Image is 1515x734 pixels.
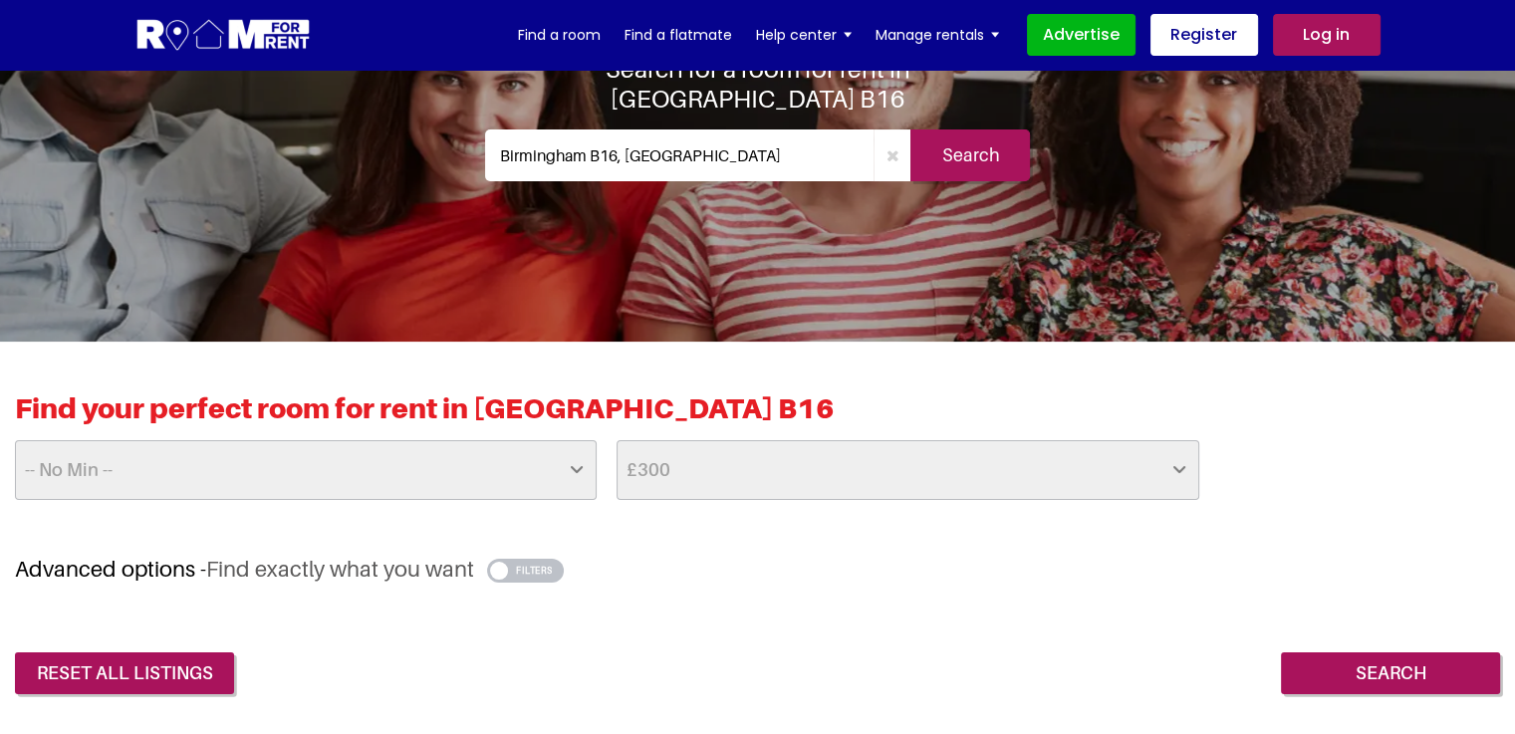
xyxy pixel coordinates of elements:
img: Logo for Room for Rent, featuring a welcoming design with a house icon and modern typography [135,17,312,54]
h2: Find your perfect room for rent in [GEOGRAPHIC_DATA] B16 [15,391,1500,440]
input: Where do you want to live. Search by town or postcode [485,129,875,181]
input: Search [1281,652,1500,694]
a: Manage rentals [876,20,999,50]
input: Search [910,129,1030,181]
a: reset all listings [15,652,234,694]
a: Register [1150,14,1258,56]
a: Help center [756,20,852,50]
a: Advertise [1027,14,1136,56]
h3: Advanced options - [15,556,1500,583]
span: Find exactly what you want [206,556,474,582]
a: Log in [1273,14,1381,56]
a: Find a room [518,20,601,50]
a: Find a flatmate [625,20,732,50]
h1: Search for a room for rent in [GEOGRAPHIC_DATA] B16 [485,54,1031,114]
